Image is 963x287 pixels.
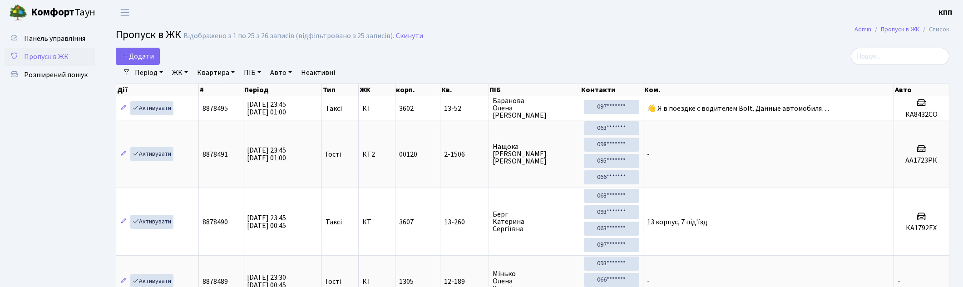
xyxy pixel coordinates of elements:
[24,34,85,44] span: Панель управління
[647,149,650,159] span: -
[493,97,576,119] span: Баранова Олена [PERSON_NAME]
[898,224,945,233] h5: КА1792ЕХ
[841,20,963,39] nav: breadcrumb
[919,25,949,35] li: Список
[440,84,489,96] th: Кв.
[326,218,342,226] span: Таксі
[5,48,95,66] a: Пропуск в ЖК
[131,65,167,80] a: Період
[168,65,192,80] a: ЖК
[647,217,707,227] span: 13 корпус, 7 під'їзд
[326,105,342,112] span: Таксі
[399,104,414,114] span: 3602
[444,218,484,226] span: 13-260
[247,99,286,117] span: [DATE] 23:45 [DATE] 01:00
[31,5,74,20] b: Комфорт
[297,65,339,80] a: Неактивні
[116,48,160,65] a: Додати
[267,65,296,80] a: Авто
[444,151,484,158] span: 2-1506
[851,48,949,65] input: Пошук...
[326,151,341,158] span: Гості
[359,84,395,96] th: ЖК
[116,84,199,96] th: Дії
[493,143,576,165] span: Нащока [PERSON_NAME] [PERSON_NAME]
[444,105,484,112] span: 13-52
[243,84,322,96] th: Період
[938,8,952,18] b: КПП
[444,278,484,285] span: 12-189
[898,277,900,287] span: -
[199,84,243,96] th: #
[894,84,949,96] th: Авто
[399,149,417,159] span: 00120
[881,25,919,34] a: Пропуск в ЖК
[247,213,286,231] span: [DATE] 23:45 [DATE] 00:45
[643,84,894,96] th: Ком.
[362,151,391,158] span: КТ2
[240,65,265,80] a: ПІБ
[122,51,154,61] span: Додати
[202,149,228,159] span: 8878491
[24,52,69,62] span: Пропуск в ЖК
[24,70,88,80] span: Розширений пошук
[193,65,238,80] a: Квартира
[489,84,580,96] th: ПІБ
[399,217,414,227] span: 3607
[399,277,414,287] span: 1305
[647,277,650,287] span: -
[938,7,952,18] a: КПП
[493,211,576,233] span: Берг Катерина Сергіївна
[130,147,173,161] a: Активувати
[130,215,173,229] a: Активувати
[362,278,391,285] span: КТ
[202,277,228,287] span: 8878489
[116,27,181,43] span: Пропуск в ЖК
[322,84,359,96] th: Тип
[395,84,441,96] th: корп.
[647,104,829,114] span: 👋 Я в поездке с водителем Bolt. Данные автомобиля…
[898,156,945,165] h5: АА1723РК
[326,278,341,285] span: Гості
[396,32,423,40] a: Скинути
[114,5,136,20] button: Переключити навігацію
[854,25,871,34] a: Admin
[202,217,228,227] span: 8878490
[130,101,173,115] a: Активувати
[580,84,643,96] th: Контакти
[202,104,228,114] span: 8878495
[5,30,95,48] a: Панель управління
[183,32,394,40] div: Відображено з 1 по 25 з 26 записів (відфільтровано з 25 записів).
[362,105,391,112] span: КТ
[247,145,286,163] span: [DATE] 23:45 [DATE] 01:00
[5,66,95,84] a: Розширений пошук
[9,4,27,22] img: logo.png
[362,218,391,226] span: КТ
[31,5,95,20] span: Таун
[898,110,945,119] h5: КА8432СО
